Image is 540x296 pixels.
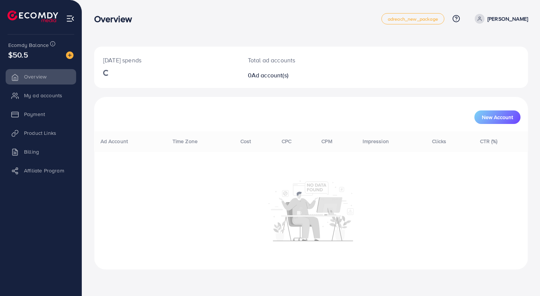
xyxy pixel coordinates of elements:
h3: Overview [94,14,138,24]
span: adreach_new_package [388,17,438,21]
p: [PERSON_NAME] [487,14,528,23]
span: Ad account(s) [252,71,288,79]
span: Ecomdy Balance [8,41,49,49]
span: $50.5 [8,49,28,60]
img: menu [66,14,75,23]
span: New Account [482,115,513,120]
p: Total ad accounts [248,56,338,65]
button: New Account [474,110,520,124]
a: [PERSON_NAME] [472,14,528,24]
img: image [66,51,73,59]
a: adreach_new_package [381,13,444,24]
h2: 0 [248,72,338,79]
p: [DATE] spends [103,56,230,65]
img: logo [7,11,58,22]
